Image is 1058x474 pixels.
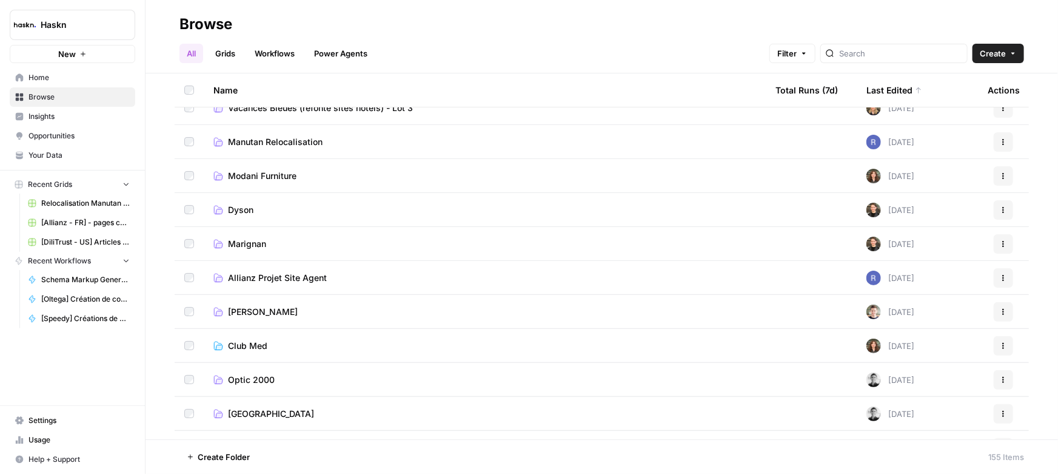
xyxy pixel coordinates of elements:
[213,102,756,114] a: Vacances Bleues (refonte sites hôtels) - Lot 3
[179,447,257,467] button: Create Folder
[866,339,881,353] img: wbc4lf7e8no3nva14b2bd9f41fnh
[10,45,135,63] button: New
[14,14,36,36] img: Haskn Logo
[307,44,375,63] a: Power Agents
[228,136,323,148] span: Manutan Relocalisation
[28,92,130,103] span: Browse
[198,451,250,463] span: Create Folder
[866,407,881,421] img: 5iwot33yo0fowbxplqtedoh7j1jy
[980,47,1006,59] span: Create
[22,270,135,289] a: Schema Markup Generator
[10,87,135,107] a: Browse
[866,305,881,319] img: 5szy29vhbbb2jvrzb4fwf88ktdwm
[247,44,302,63] a: Workflows
[866,271,881,285] img: u6bh93quptsxrgw026dpd851kwjs
[213,272,756,284] a: Allianz Projet Site Agent
[41,274,130,285] span: Schema Markup Generator
[213,73,756,107] div: Name
[228,238,266,250] span: Marignan
[10,107,135,126] a: Insights
[228,408,314,420] span: [GEOGRAPHIC_DATA]
[58,48,76,60] span: New
[213,238,756,250] a: Marignan
[775,73,838,107] div: Total Runs (7d)
[866,203,914,217] div: [DATE]
[10,68,135,87] a: Home
[41,313,130,324] span: [Speedy] Créations de contenu
[41,237,130,248] span: [DiliTrust - US] Articles de blog 700-1000 mots Grid
[28,111,130,122] span: Insights
[866,169,914,183] div: [DATE]
[10,450,135,469] button: Help + Support
[22,289,135,309] a: [Oltega] Création de contenus
[28,415,130,426] span: Settings
[866,135,914,149] div: [DATE]
[228,306,298,318] span: [PERSON_NAME]
[179,15,232,34] div: Browse
[10,126,135,146] a: Opportunities
[228,102,413,114] span: Vacances Bleues (refonte sites hôtels) - Lot 3
[22,232,135,252] a: [DiliTrust - US] Articles de blog 700-1000 mots Grid
[866,373,914,387] div: [DATE]
[866,101,914,115] div: [DATE]
[228,272,327,284] span: Allianz Projet Site Agent
[10,175,135,194] button: Recent Grids
[179,44,203,63] a: All
[866,135,881,149] img: u6bh93quptsxrgw026dpd851kwjs
[10,252,135,270] button: Recent Workflows
[866,237,914,251] div: [DATE]
[866,237,881,251] img: uhgcgt6zpiex4psiaqgkk0ok3li6
[866,271,914,285] div: [DATE]
[228,340,267,352] span: Club Med
[213,136,756,148] a: Manutan Relocalisation
[866,101,881,115] img: ziyu4k121h9vid6fczkx3ylgkuqx
[866,407,914,421] div: [DATE]
[213,204,756,216] a: Dyson
[866,339,914,353] div: [DATE]
[988,451,1024,463] div: 155 Items
[228,204,253,216] span: Dyson
[28,150,130,161] span: Your Data
[228,374,275,386] span: Optic 2000
[777,47,797,59] span: Filter
[866,373,881,387] img: 5iwot33yo0fowbxplqtedoh7j1jy
[866,73,922,107] div: Last Edited
[41,19,114,31] span: Haskn
[866,203,881,217] img: uhgcgt6zpiex4psiaqgkk0ok3li6
[10,411,135,430] a: Settings
[213,408,756,420] a: [GEOGRAPHIC_DATA]
[213,374,756,386] a: Optic 2000
[28,454,130,465] span: Help + Support
[28,256,91,266] span: Recent Workflows
[866,305,914,319] div: [DATE]
[866,169,881,183] img: wbc4lf7e8no3nva14b2bd9f41fnh
[10,430,135,450] a: Usage
[28,130,130,141] span: Opportunities
[10,10,135,40] button: Workspace: Haskn
[973,44,1024,63] button: Create
[213,170,756,182] a: Modani Furniture
[22,194,135,213] a: Relocalisation Manutan - Pays de l'Est
[228,170,296,182] span: Modani Furniture
[28,179,72,190] span: Recent Grids
[28,435,130,445] span: Usage
[213,340,756,352] a: Club Med
[28,72,130,83] span: Home
[208,44,243,63] a: Grids
[22,213,135,232] a: [Allianz - FR] - pages conseil + FAQ
[213,306,756,318] a: [PERSON_NAME]
[988,73,1020,107] div: Actions
[769,44,815,63] button: Filter
[41,294,130,305] span: [Oltega] Création de contenus
[10,146,135,165] a: Your Data
[839,47,962,59] input: Search
[22,309,135,328] a: [Speedy] Créations de contenu
[41,198,130,209] span: Relocalisation Manutan - Pays de l'Est
[41,217,130,228] span: [Allianz - FR] - pages conseil + FAQ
